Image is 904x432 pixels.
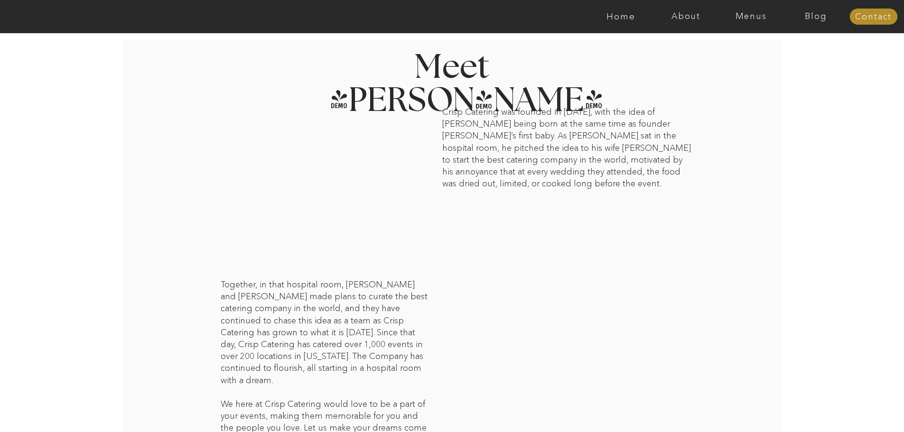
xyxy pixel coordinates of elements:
[588,12,653,21] a: Home
[718,12,783,21] a: Menus
[329,51,575,89] h2: Meet [PERSON_NAME]
[221,279,429,408] p: Together, in that hospital room, [PERSON_NAME] and [PERSON_NAME] made plans to curate the best ca...
[442,106,694,191] p: Crisp Catering was founded in [DATE], with the idea of [PERSON_NAME] being born at the same time ...
[849,12,897,22] a: Contact
[783,12,848,21] a: Blog
[653,12,718,21] a: About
